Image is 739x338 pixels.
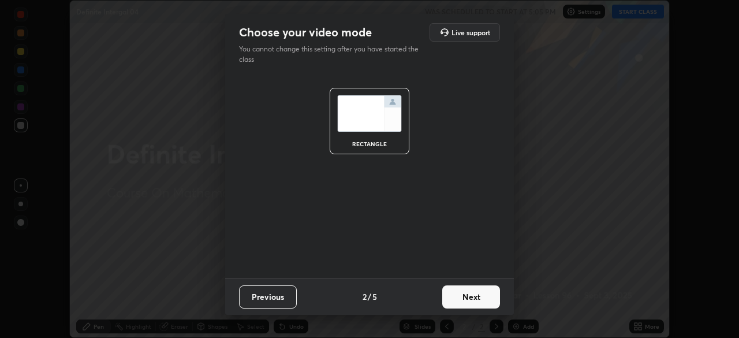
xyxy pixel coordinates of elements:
[363,291,367,303] h4: 2
[239,44,426,65] p: You cannot change this setting after you have started the class
[372,291,377,303] h4: 5
[239,285,297,309] button: Previous
[337,95,402,132] img: normalScreenIcon.ae25ed63.svg
[368,291,371,303] h4: /
[346,141,393,147] div: rectangle
[442,285,500,309] button: Next
[451,29,490,36] h5: Live support
[239,25,372,40] h2: Choose your video mode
